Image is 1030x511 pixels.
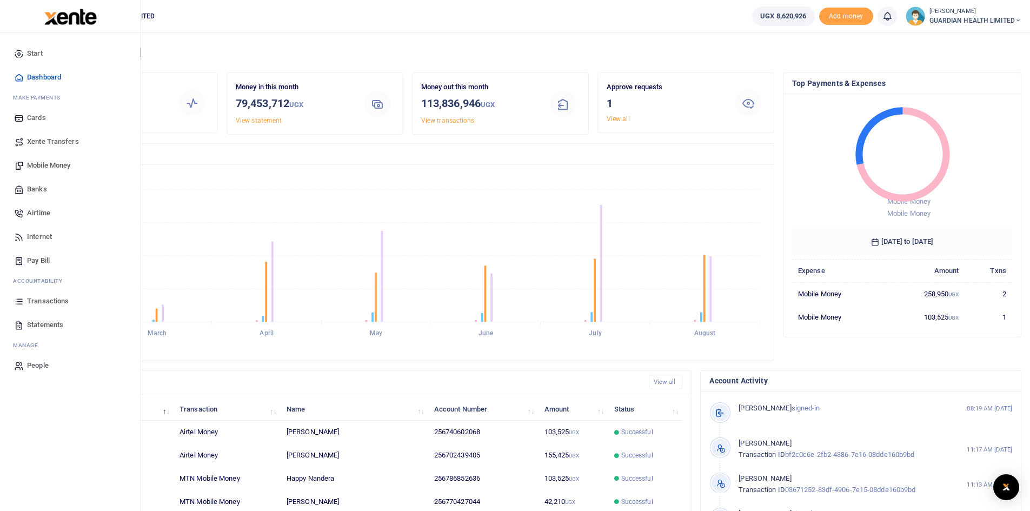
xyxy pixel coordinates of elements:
p: 03671252-83df-4906-7e15-08dde160b9bd [739,473,943,496]
span: Xente Transfers [27,136,79,147]
span: Transactions [27,296,69,307]
th: Name: activate to sort column ascending [281,397,428,421]
small: UGX [948,315,959,321]
a: Mobile Money [9,154,131,177]
td: 256702439405 [428,444,539,467]
small: 08:19 AM [DATE] [967,404,1012,413]
span: [PERSON_NAME] [739,439,791,447]
a: Add money [819,11,873,19]
a: View statement [236,117,282,124]
tspan: April [260,330,274,337]
a: profile-user [PERSON_NAME] GUARDIAN HEALTH LIMITED [906,6,1021,26]
h4: Recent Transactions [50,376,640,388]
th: Amount [886,259,965,282]
th: Txns [965,259,1012,282]
small: UGX [948,291,959,297]
td: Airtel Money [174,444,281,467]
img: logo-large [44,9,97,25]
h6: [DATE] to [DATE] [792,229,1012,255]
p: Approve requests [607,82,723,93]
span: Pay Bill [27,255,50,266]
a: People [9,354,131,377]
span: Add money [819,8,873,25]
span: Start [27,48,43,59]
a: Banks [9,177,131,201]
small: 11:13 AM [DATE] [967,480,1012,489]
h4: Top Payments & Expenses [792,77,1012,89]
li: M [9,89,131,106]
a: Airtime [9,201,131,225]
small: UGX [481,101,495,109]
th: Expense [792,259,886,282]
span: Airtime [27,208,50,218]
td: Airtel Money [174,421,281,444]
td: MTN Mobile Money [174,467,281,490]
a: Xente Transfers [9,130,131,154]
p: Money in this month [236,82,353,93]
small: UGX [569,453,579,459]
a: Dashboard [9,65,131,89]
th: Account Number: activate to sort column ascending [428,397,539,421]
span: Successful [621,450,653,460]
td: 103,525 [886,306,965,328]
tspan: March [148,330,167,337]
td: Mobile Money [792,282,886,306]
span: anage [18,341,38,349]
a: View transactions [421,117,475,124]
span: Transaction ID [739,486,785,494]
li: M [9,337,131,354]
td: Mobile Money [792,306,886,328]
a: View all [607,115,630,123]
p: signed-in [739,403,943,414]
span: ake Payments [18,94,61,102]
span: Transaction ID [739,450,785,459]
td: [PERSON_NAME] [281,421,428,444]
span: People [27,360,49,371]
span: Successful [621,474,653,483]
td: 2 [965,282,1012,306]
h4: Transactions Overview [50,148,765,160]
span: Statements [27,320,63,330]
td: 155,425 [538,444,608,467]
td: 103,525 [538,467,608,490]
p: bf2c0c6e-2fb2-4386-7e16-08dde160b9bd [739,438,943,461]
tspan: June [479,330,494,337]
a: Pay Bill [9,249,131,273]
small: UGX [569,429,579,435]
small: UGX [569,476,579,482]
li: Wallet ballance [748,6,819,26]
p: Money out this month [421,82,538,93]
td: 256740602068 [428,421,539,444]
li: Toup your wallet [819,8,873,25]
span: Cards [27,112,46,123]
tspan: July [589,330,601,337]
span: Internet [27,231,52,242]
tspan: May [370,330,382,337]
h4: Hello [PERSON_NAME] [41,47,1021,58]
span: [PERSON_NAME] [739,474,791,482]
span: GUARDIAN HEALTH LIMITED [929,16,1021,25]
span: Successful [621,427,653,437]
div: Open Intercom Messenger [993,474,1019,500]
a: View all [649,375,683,389]
span: Mobile Money [887,197,931,205]
small: 11:17 AM [DATE] [967,445,1012,454]
td: [PERSON_NAME] [281,444,428,467]
h3: 113,836,946 [421,95,538,113]
tspan: August [694,330,716,337]
td: Happy Nandera [281,467,428,490]
td: 256786852636 [428,467,539,490]
span: Banks [27,184,47,195]
td: 103,525 [538,421,608,444]
th: Transaction: activate to sort column ascending [174,397,281,421]
a: Transactions [9,289,131,313]
a: Internet [9,225,131,249]
img: profile-user [906,6,925,26]
span: UGX 8,620,926 [760,11,806,22]
span: Successful [621,497,653,507]
td: 258,950 [886,282,965,306]
a: Statements [9,313,131,337]
a: logo-small logo-large logo-large [43,12,97,20]
h4: Account Activity [709,375,1012,387]
a: UGX 8,620,926 [752,6,814,26]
